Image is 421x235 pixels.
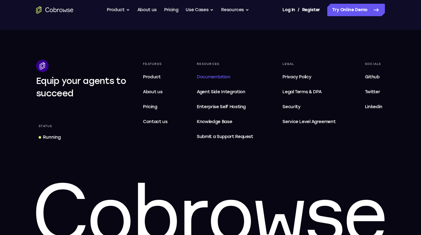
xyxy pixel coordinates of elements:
[365,104,382,109] span: Linkedin
[362,101,385,113] a: Linkedin
[137,4,157,16] a: About us
[282,104,300,109] span: Security
[197,88,253,96] span: Agent Side Integration
[280,60,338,68] div: Legal
[140,116,170,128] a: Contact us
[43,134,61,141] div: Running
[298,6,300,14] span: /
[107,4,130,16] button: Product
[36,132,63,143] a: Running
[197,74,230,80] span: Documentation
[197,103,253,111] span: Enterprise Self Hosting
[282,4,295,16] a: Log In
[221,4,249,16] button: Resources
[143,89,162,94] span: About us
[36,6,73,14] a: Go to the home page
[140,86,170,98] a: About us
[362,71,385,83] a: Github
[143,104,157,109] span: Pricing
[280,86,338,98] a: Legal Terms & DPA
[282,89,321,94] span: Legal Terms & DPA
[197,133,253,141] span: Submit a Support Request
[143,74,161,80] span: Product
[282,118,335,126] span: Service Level Agreement
[140,60,170,68] div: Features
[194,86,256,98] a: Agent Side Integration
[280,101,338,113] a: Security
[362,86,385,98] a: Twitter
[280,71,338,83] a: Privacy Policy
[280,116,338,128] a: Service Level Agreement
[194,101,256,113] a: Enterprise Self Hosting
[186,4,214,16] button: Use Cases
[36,122,55,131] div: Status
[140,101,170,113] a: Pricing
[362,60,385,68] div: Socials
[143,119,168,124] span: Contact us
[302,4,320,16] a: Register
[164,4,178,16] a: Pricing
[194,71,256,83] a: Documentation
[194,60,256,68] div: Resources
[140,71,170,83] a: Product
[327,4,385,16] a: Try Online Demo
[197,119,232,124] span: Knowledge Base
[194,131,256,143] a: Submit a Support Request
[365,74,380,80] span: Github
[36,76,126,99] span: Equip your agents to succeed
[282,74,311,80] span: Privacy Policy
[194,116,256,128] a: Knowledge Base
[365,89,380,94] span: Twitter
